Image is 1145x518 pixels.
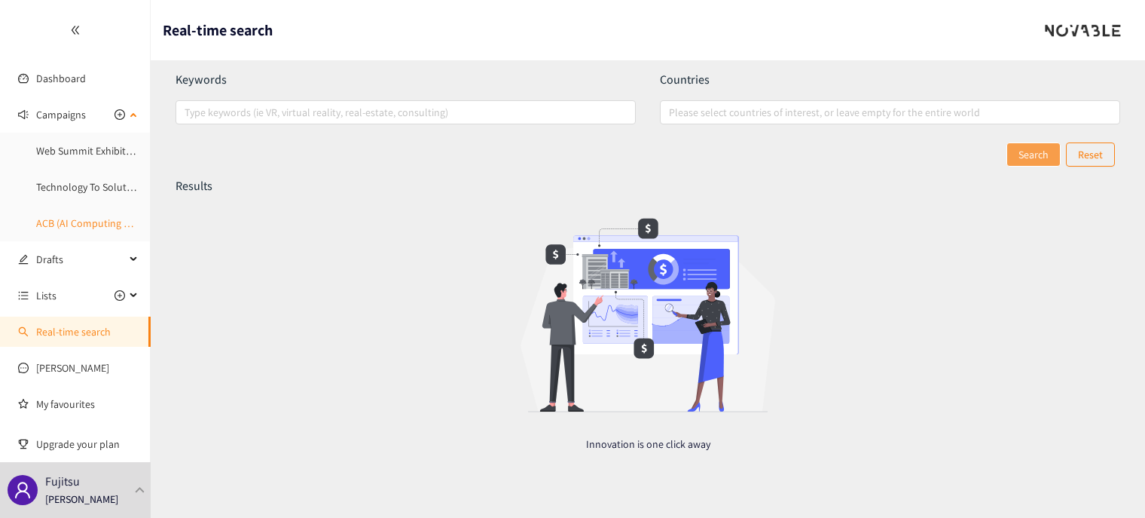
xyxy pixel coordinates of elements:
[36,180,268,194] a: Technology To Solution-Delivery-Partner Companies
[1070,446,1145,518] iframe: Chat Widget
[36,389,139,419] a: My favourites
[36,216,157,230] a: ACB (AI Computing Broker)
[176,72,636,88] p: Keywords
[1006,143,1061,167] button: Search
[660,72,1120,88] p: Countries
[36,325,111,339] a: Real-time search
[36,100,86,130] span: Campaigns
[18,109,29,120] span: sound
[70,25,81,35] span: double-left
[18,254,29,265] span: edit
[114,290,125,301] span: plus-circle
[36,72,86,85] a: Dashboard
[45,472,80,491] p: Fujitsu
[36,244,125,274] span: Drafts
[36,429,139,459] span: Upgrade your plan
[14,481,32,499] span: user
[1070,446,1145,518] div: チャットウィジェット
[185,103,188,121] input: Type keywords (ie VR, virtual reality, real-estate, consulting)
[114,109,125,120] span: plus-circle
[36,361,109,375] a: [PERSON_NAME]
[36,280,56,311] span: Lists
[45,491,118,507] p: [PERSON_NAME]
[1066,143,1115,167] button: Reset
[176,436,1120,452] span: Innovation is one click away
[176,178,212,195] p: Results
[36,144,140,158] a: Web Summit Exhibitors
[1078,146,1103,163] p: Reset
[18,290,29,301] span: unordered-list
[36,425,125,455] span: Resources
[18,439,29,449] span: trophy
